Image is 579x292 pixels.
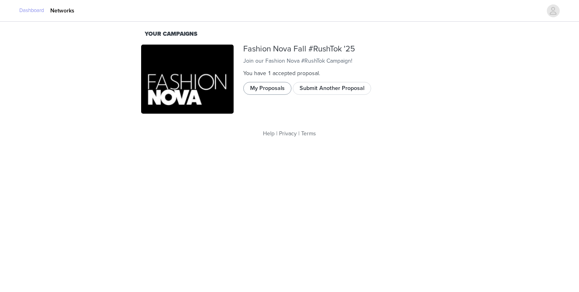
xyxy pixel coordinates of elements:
button: Submit Another Proposal [293,82,371,95]
div: Fashion Nova Fall #RushTok '25 [243,45,438,54]
button: My Proposals [243,82,292,95]
a: Help [263,130,275,137]
img: Fashion Nova [141,45,234,114]
a: Networks [45,2,79,20]
span: | [276,130,277,137]
a: Privacy [279,130,297,137]
span: You have 1 accepted proposal . [243,70,320,77]
div: avatar [549,4,557,17]
a: Terms [301,130,316,137]
a: Dashboard [19,7,44,15]
div: Join our Fashion Nova #RushTok Campaign! [243,57,438,65]
div: Your Campaigns [145,30,434,39]
span: | [298,130,300,137]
